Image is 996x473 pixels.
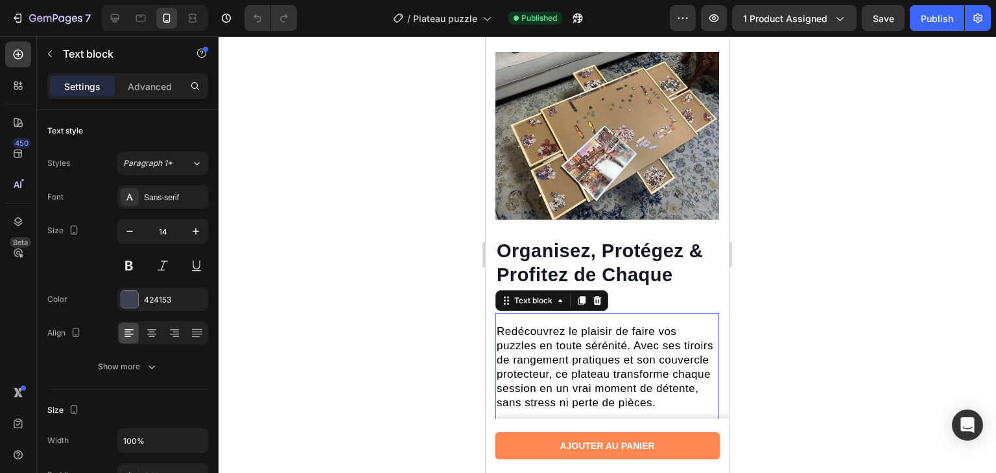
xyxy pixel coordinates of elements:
span: Published [521,12,557,24]
div: Size [47,402,82,419]
span: Paragraph 1* [123,157,172,169]
button: Show more [47,355,208,378]
button: Save [862,5,905,31]
span: / [407,12,410,25]
span: Save [873,13,894,24]
div: Open Intercom Messenger [952,410,983,441]
div: Width [47,435,69,446]
div: 450 [12,138,31,148]
input: Auto [118,429,207,452]
p: Settings [64,80,101,93]
iframe: Design area [486,36,729,473]
div: Font [47,191,64,203]
button: 7 [5,5,97,31]
div: Undo/Redo [244,5,297,31]
div: 424153 [144,294,205,306]
div: Align [47,325,84,342]
div: Show more [98,360,158,373]
div: Size [47,222,82,240]
div: Publish [921,12,953,25]
button: 1 product assigned [732,5,857,31]
span: Plateau puzzle [413,12,477,25]
div: Color [47,294,67,305]
div: Styles [47,157,70,169]
button: Paragraph 1* [117,152,208,175]
p: Advanced [128,80,172,93]
div: Beta [10,237,31,248]
span: 1 product assigned [743,12,827,25]
p: 7 [85,10,91,26]
div: Sans-serif [144,192,205,203]
div: Text style [47,125,83,137]
button: Publish [910,5,964,31]
p: Text block [63,46,173,62]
